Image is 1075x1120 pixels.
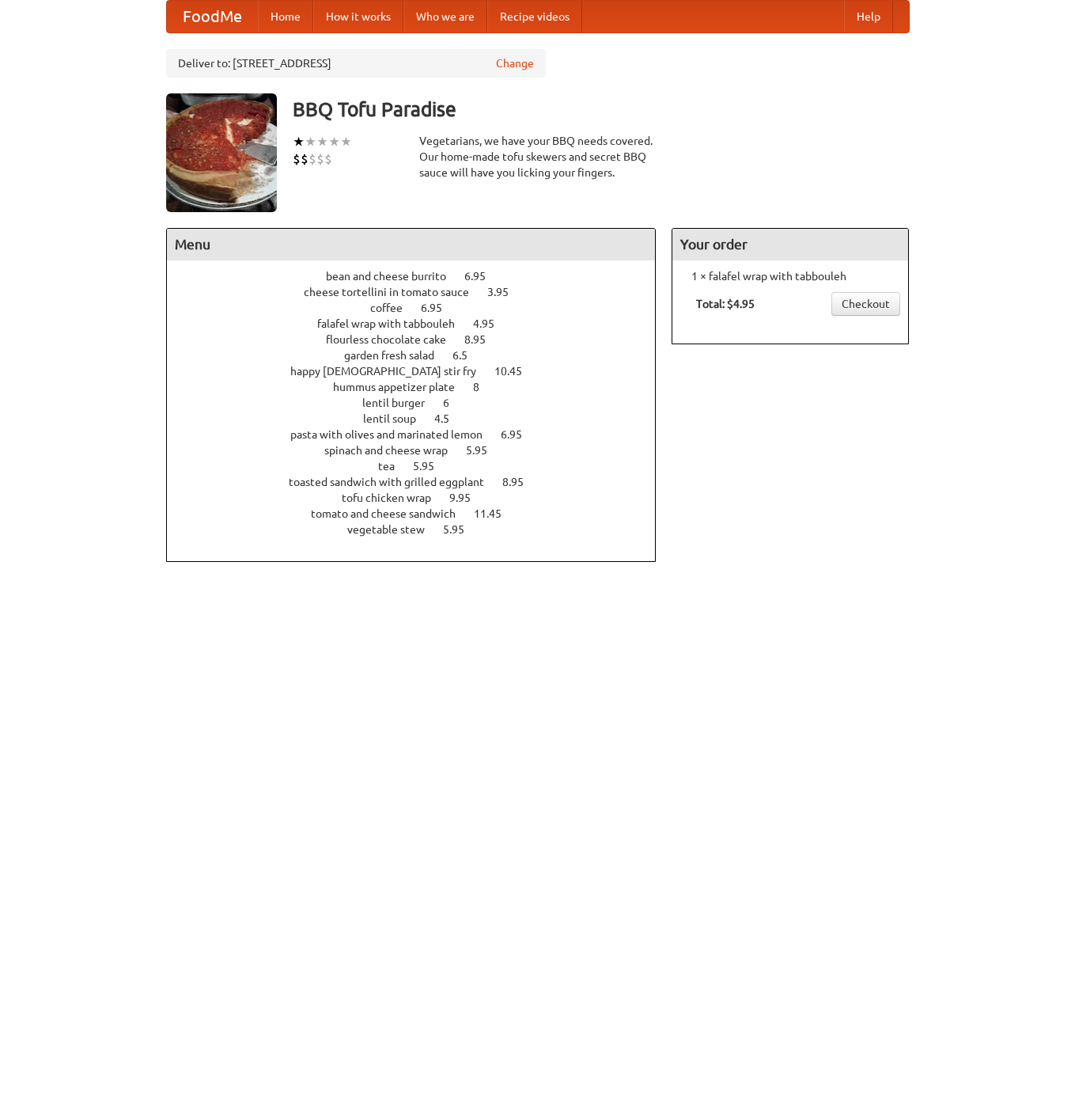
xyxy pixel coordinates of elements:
[324,150,332,168] li: $
[313,1,403,32] a: How it works
[696,298,755,310] b: Total: $4.95
[324,444,517,457] a: spinach and cheese wrap 5.95
[474,507,517,520] span: 11.45
[316,133,328,150] li: ★
[347,523,494,536] a: vegetable stew 5.95
[443,397,465,409] span: 6
[311,507,531,520] a: tomato and cheese sandwich 11.45
[452,349,483,362] span: 6.5
[326,270,462,283] span: bean and cheese burrito
[672,229,908,260] h4: Your order
[333,381,509,393] a: hummus appetizer plate 8
[324,444,464,457] span: spinach and cheese wrap
[370,302,471,314] a: coffee 6.95
[290,428,551,441] a: pasta with olives and marinated lemon 6.95
[344,349,497,362] a: garden fresh salad 6.5
[333,381,471,393] span: hummus appetizer plate
[293,93,910,125] h3: BBQ Tofu Paradise
[362,397,441,409] span: lentil burger
[167,229,656,260] h4: Menu
[443,523,480,536] span: 5.95
[342,492,447,504] span: tofu chicken wrap
[494,365,538,378] span: 10.45
[413,460,450,473] span: 5.95
[290,428,498,441] span: pasta with olives and marinated lemon
[403,1,487,32] a: Who we are
[363,412,479,425] a: lentil soup 4.5
[473,381,495,393] span: 8
[844,1,893,32] a: Help
[326,270,515,283] a: bean and cheese burrito 6.95
[449,492,486,504] span: 9.95
[466,444,503,457] span: 5.95
[311,507,471,520] span: tomato and cheese sandwich
[370,302,418,314] span: coffee
[464,333,502,346] span: 8.95
[317,317,471,330] span: falafel wrap with tabbouleh
[680,268,900,284] li: 1 × falafel wrap with tabbouleh
[258,1,313,32] a: Home
[464,270,502,283] span: 6.95
[501,428,538,441] span: 6.95
[421,302,458,314] span: 6.95
[293,133,305,150] li: ★
[487,1,582,32] a: Recipe videos
[342,492,500,504] a: tofu chicken wrap 9.95
[305,133,316,150] li: ★
[328,133,340,150] li: ★
[347,523,441,536] span: vegetable stew
[290,365,551,378] a: happy [DEMOGRAPHIC_DATA] stir fry 10.45
[304,286,485,298] span: cheese tortellini in tomato sauce
[419,133,657,180] div: Vegetarians, we have your BBQ needs covered. Our home-made tofu skewers and secret BBQ sauce will...
[304,286,538,298] a: cheese tortellini in tomato sauce 3.95
[167,1,258,32] a: FoodMe
[496,55,534,71] a: Change
[166,49,546,78] div: Deliver to: [STREET_ADDRESS]
[289,476,500,488] span: toasted sandwich with grilled eggplant
[378,460,411,473] span: tea
[378,460,464,473] a: tea 5.95
[317,317,524,330] a: falafel wrap with tabbouleh 4.95
[831,292,900,316] a: Checkout
[502,476,539,488] span: 8.95
[316,150,324,168] li: $
[344,349,450,362] span: garden fresh salad
[301,150,308,168] li: $
[290,365,492,378] span: happy [DEMOGRAPHIC_DATA] stir fry
[326,333,462,346] span: flourless chocolate cake
[362,397,479,409] a: lentil burger 6
[326,333,515,346] a: flourless chocolate cake 8.95
[473,317,510,330] span: 4.95
[308,150,316,168] li: $
[487,286,524,298] span: 3.95
[293,150,301,168] li: $
[289,476,553,488] a: toasted sandwich with grilled eggplant 8.95
[340,133,352,150] li: ★
[363,412,432,425] span: lentil soup
[434,412,465,425] span: 4.5
[166,93,277,212] img: angular.jpg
